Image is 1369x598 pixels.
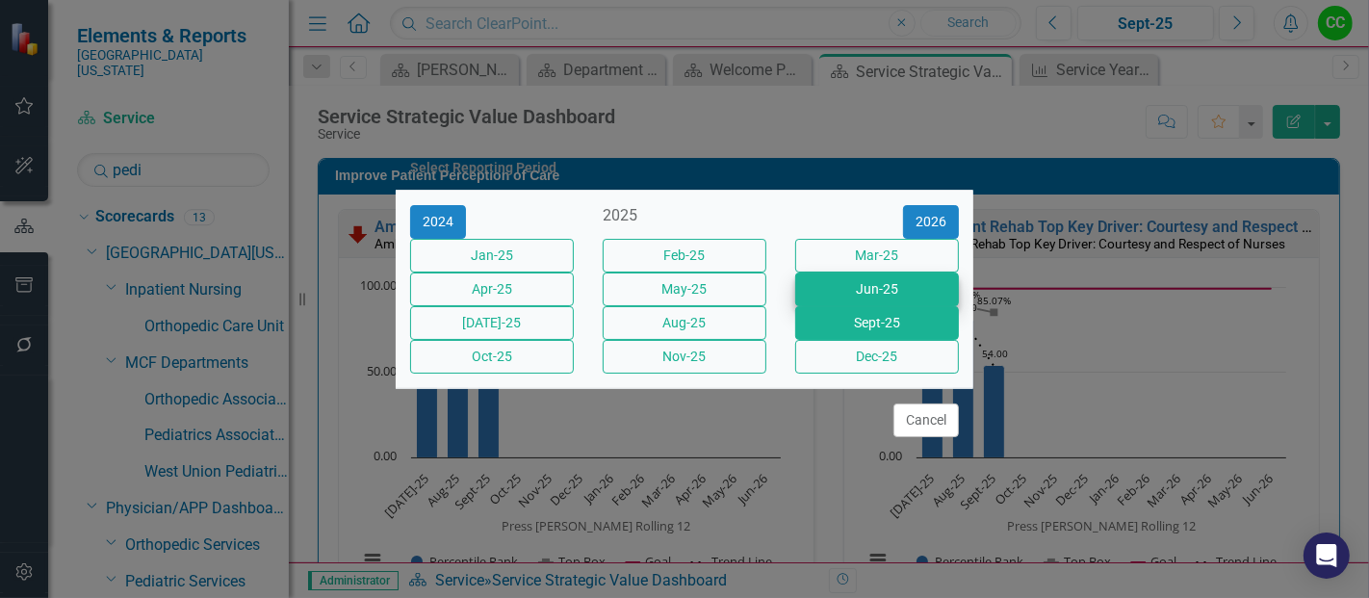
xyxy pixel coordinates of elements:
button: [DATE]-25 [410,306,574,340]
button: May-25 [603,273,766,306]
button: Jun-25 [795,273,959,306]
div: Open Intercom Messenger [1304,533,1350,579]
button: Aug-25 [603,306,766,340]
button: 2026 [903,205,959,239]
button: Dec-25 [795,340,959,374]
button: Oct-25 [410,340,574,374]
button: Sept-25 [795,306,959,340]
button: Feb-25 [603,239,766,273]
button: Nov-25 [603,340,766,374]
div: 2025 [603,205,766,227]
button: Jan-25 [410,239,574,273]
button: 2024 [410,205,466,239]
button: Mar-25 [795,239,959,273]
div: Select Reporting Period [410,161,556,175]
button: Apr-25 [410,273,574,306]
button: Cancel [893,403,959,437]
